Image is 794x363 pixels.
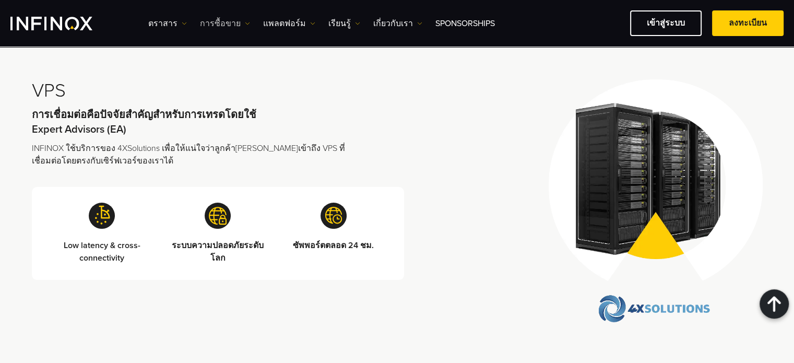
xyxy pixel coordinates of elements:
[630,10,702,36] a: เข้าสู่ระบบ
[32,109,256,136] strong: การเชื่อมต่อคือปัจจัยสำคัญสำหรับการเทรดโดยใช้ Expert Advisors (EA)
[10,17,117,30] a: INFINOX Logo
[32,79,404,102] h2: VPS
[32,142,355,167] p: INFINOX ใช้บริการของ 4XSolutions เพื่อให้แน่ใจว่าลูกค้า[PERSON_NAME]เข้าถึง VPS ที่เชื่อมต่อโดยตร...
[200,17,250,30] a: การซื้อขาย
[328,17,360,30] a: เรียนรู้
[293,240,374,251] strong: ซัพพอร์ตตลอด 24 ชม.
[172,240,264,263] strong: ระบบความปลอดภัยระดับโลก
[373,17,422,30] a: เกี่ยวกับเรา
[148,17,187,30] a: ตราสาร
[263,17,315,30] a: แพลตฟอร์ม
[64,240,140,263] strong: Low latency & cross-connectivity
[435,17,495,30] a: Sponsorships
[712,10,784,36] a: ลงทะเบียน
